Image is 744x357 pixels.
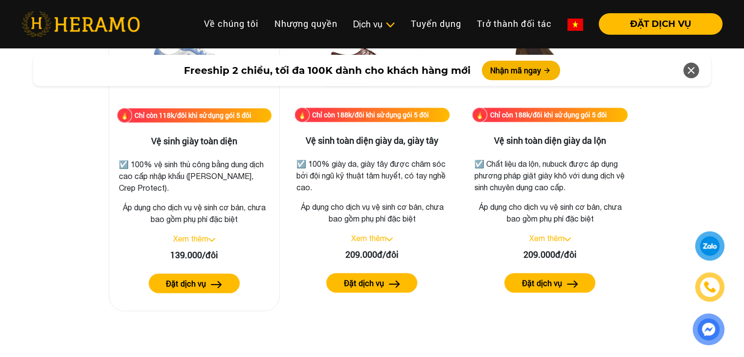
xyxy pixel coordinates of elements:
[702,280,717,294] img: phone-icon
[211,281,222,288] img: arrow
[149,273,240,293] button: Đặt dịch vụ
[117,201,271,225] p: Áp dụng cho dịch vụ vệ sinh cơ bản, chưa bao gồm phụ phí đặc biệt
[183,63,470,78] span: Freeship 2 chiều, tối đa 100K dành cho khách hàng mới
[22,11,140,37] img: heramo-logo.png
[403,13,469,34] a: Tuyển dụng
[529,234,564,243] a: Xem thêm
[208,238,215,242] img: arrow_down.svg
[117,136,271,147] h3: Vệ sinh giày toàn diện
[472,135,628,146] h3: Vệ sinh toàn diện giày da lộn
[504,273,595,292] button: Đặt dịch vụ
[522,277,562,289] label: Đặt dịch vụ
[591,20,722,28] a: ĐẶT DỊCH VỤ
[117,273,271,293] a: Đặt dịch vụ arrow
[469,13,560,34] a: Trở thành đối tác
[567,280,578,288] img: arrow
[386,237,393,241] img: arrow_down.svg
[353,18,395,31] div: Dịch vụ
[564,237,571,241] img: arrow_down.svg
[472,201,628,224] p: Áp dụng cho dịch vụ vệ sinh cơ bản, chưa bao gồm phụ phí đặc biệt
[267,13,345,34] a: Nhượng quyền
[344,277,384,289] label: Đặt dịch vụ
[472,273,628,292] a: Đặt dịch vụ arrow
[472,107,487,122] img: fire.png
[351,234,386,243] a: Xem thêm
[599,13,722,35] button: ĐẶT DỊCH VỤ
[294,248,450,261] div: 209.000đ/đôi
[389,280,400,288] img: arrow
[135,110,251,120] div: Chỉ còn 118k/đôi khi sử dụng gói 5 đôi
[117,108,132,123] img: fire.png
[296,158,448,193] p: ☑️ 100% giày da, giày tây được chăm sóc bởi đội ngũ kỹ thuật tâm huyết, có tay nghề cao.
[385,20,395,30] img: subToggleIcon
[474,158,626,193] p: ☑️ Chất liệu da lộn, nubuck được áp dụng phương pháp giặt giày khô với dung dịch vệ sinh chuyên d...
[173,234,208,243] a: Xem thêm
[196,13,267,34] a: Về chúng tôi
[697,274,723,301] a: phone-icon
[166,278,206,290] label: Đặt dịch vụ
[119,158,270,194] p: ☑️ 100% vệ sinh thủ công bằng dung dịch cao cấp nhập khẩu ([PERSON_NAME], Crep Protect).
[567,19,583,31] img: vn-flag.png
[294,273,450,292] a: Đặt dịch vụ arrow
[117,248,271,262] div: 139.000/đôi
[490,110,607,120] div: Chỉ còn 188k/đôi khi sử dụng gói 5 đôi
[312,110,429,120] div: Chỉ còn 188k/đôi khi sử dụng gói 5 đôi
[294,201,450,224] p: Áp dụng cho dịch vụ vệ sinh cơ bản, chưa bao gồm phụ phí đặc biệt
[472,248,628,261] div: 209.000đ/đôi
[294,135,450,146] h3: Vệ sinh toàn diện giày da, giày tây
[326,273,417,292] button: Đặt dịch vụ
[294,107,310,122] img: fire.png
[482,61,560,80] button: Nhận mã ngay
